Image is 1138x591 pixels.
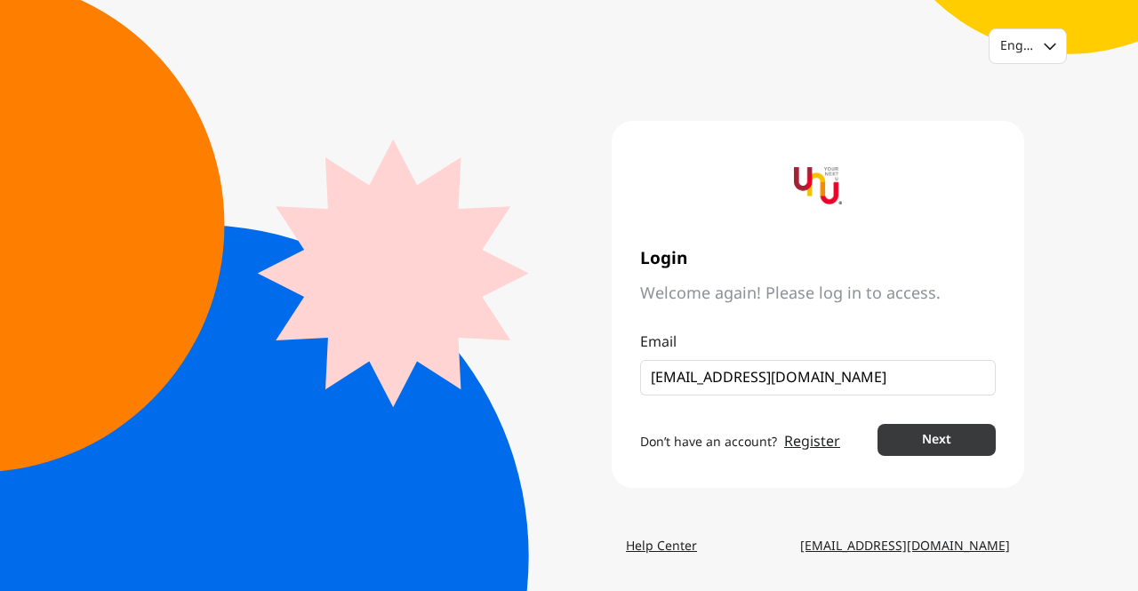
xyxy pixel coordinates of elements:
[784,431,840,452] a: Register
[612,531,711,563] a: Help Center
[651,367,971,388] input: Email
[640,284,996,305] span: Welcome again! Please log in to access.
[794,162,842,210] img: yournextu-logo-vertical-compact-v2.png
[640,433,777,451] span: Don’t have an account?
[1000,37,1033,55] div: English
[786,531,1024,563] a: [EMAIL_ADDRESS][DOMAIN_NAME]
[878,424,996,456] button: Next
[640,331,996,353] p: Email
[640,249,996,269] span: Login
